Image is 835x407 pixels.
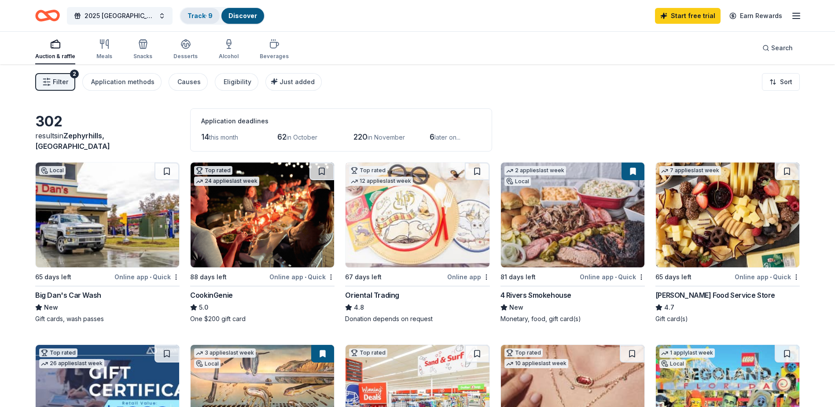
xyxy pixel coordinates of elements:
[345,314,489,323] div: Donation depends on request
[346,163,489,267] img: Image for Oriental Trading
[133,53,152,60] div: Snacks
[780,77,792,87] span: Sort
[345,272,382,282] div: 67 days left
[67,7,173,25] button: 2025 [GEOGRAPHIC_DATA] Marching Band Benefit Golf Tournament
[368,133,405,141] span: in November
[35,113,180,130] div: 302
[615,274,617,281] span: •
[228,12,257,19] a: Discover
[194,177,259,186] div: 24 applies last week
[504,177,531,186] div: Local
[199,302,208,313] span: 5.0
[82,73,162,91] button: Application methods
[224,77,251,87] div: Eligibility
[209,133,238,141] span: this month
[269,271,335,282] div: Online app Quick
[447,271,490,282] div: Online app
[35,314,180,323] div: Gift cards, wash passes
[35,131,110,151] span: in
[659,166,721,175] div: 7 applies last week
[349,348,387,357] div: Top rated
[509,302,523,313] span: New
[501,163,644,267] img: Image for 4 Rivers Smokehouse
[735,271,800,282] div: Online app Quick
[35,290,101,300] div: Big Dan's Car Wash
[194,166,232,175] div: Top rated
[771,43,793,53] span: Search
[504,359,568,368] div: 10 applies last week
[35,272,71,282] div: 65 days left
[762,73,800,91] button: Sort
[201,116,481,126] div: Application deadlines
[96,35,112,64] button: Meals
[354,302,364,313] span: 4.8
[150,274,151,281] span: •
[504,166,566,175] div: 2 applies last week
[35,53,75,60] div: Auction & raffle
[755,39,800,57] button: Search
[345,290,399,300] div: Oriental Trading
[194,348,256,358] div: 3 applies last week
[655,162,800,323] a: Image for Gordon Food Service Store7 applieslast week65 days leftOnline app•Quick[PERSON_NAME] Fo...
[345,162,489,323] a: Image for Oriental TradingTop rated12 applieslast week67 days leftOnline appOriental Trading4.8Do...
[280,78,315,85] span: Just added
[190,290,233,300] div: CookinGenie
[190,314,335,323] div: One $200 gift card
[35,35,75,64] button: Auction & raffle
[35,131,110,151] span: Zephyrhills, [GEOGRAPHIC_DATA]
[177,77,201,87] div: Causes
[219,35,239,64] button: Alcohol
[349,177,413,186] div: 12 applies last week
[434,133,460,141] span: later on...
[39,348,77,357] div: Top rated
[770,274,772,281] span: •
[133,35,152,64] button: Snacks
[260,35,289,64] button: Beverages
[655,290,775,300] div: [PERSON_NAME] Food Service Store
[35,73,75,91] button: Filter2
[349,166,387,175] div: Top rated
[260,53,289,60] div: Beverages
[215,73,258,91] button: Eligibility
[659,348,715,358] div: 1 apply last week
[190,162,335,323] a: Image for CookinGenieTop rated24 applieslast week88 days leftOnline app•QuickCookinGenie5.0One $2...
[35,5,60,26] a: Home
[655,8,721,24] a: Start free trial
[191,163,334,267] img: Image for CookinGenie
[53,77,68,87] span: Filter
[219,53,239,60] div: Alcohol
[500,162,645,323] a: Image for 4 Rivers Smokehouse2 applieslast weekLocal81 days leftOnline app•Quick4 Rivers Smokehou...
[500,314,645,323] div: Monetary, food, gift card(s)
[724,8,787,24] a: Earn Rewards
[664,302,674,313] span: 4.7
[287,133,317,141] span: in October
[656,163,799,267] img: Image for Gordon Food Service Store
[353,132,368,141] span: 220
[659,359,686,368] div: Local
[277,132,287,141] span: 62
[201,132,209,141] span: 14
[70,70,79,78] div: 2
[173,35,198,64] button: Desserts
[35,130,180,152] div: results
[39,359,104,368] div: 26 applies last week
[173,53,198,60] div: Desserts
[194,359,221,368] div: Local
[180,7,265,25] button: Track· 9Discover
[430,132,434,141] span: 6
[44,302,58,313] span: New
[39,166,66,175] div: Local
[96,53,112,60] div: Meals
[655,272,692,282] div: 65 days left
[35,162,180,323] a: Image for Big Dan's Car WashLocal65 days leftOnline app•QuickBig Dan's Car WashNewGift cards, was...
[36,163,179,267] img: Image for Big Dan's Car Wash
[188,12,213,19] a: Track· 9
[504,348,543,357] div: Top rated
[91,77,154,87] div: Application methods
[305,274,306,281] span: •
[85,11,155,21] span: 2025 [GEOGRAPHIC_DATA] Marching Band Benefit Golf Tournament
[190,272,227,282] div: 88 days left
[265,73,322,91] button: Just added
[500,272,536,282] div: 81 days left
[500,290,571,300] div: 4 Rivers Smokehouse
